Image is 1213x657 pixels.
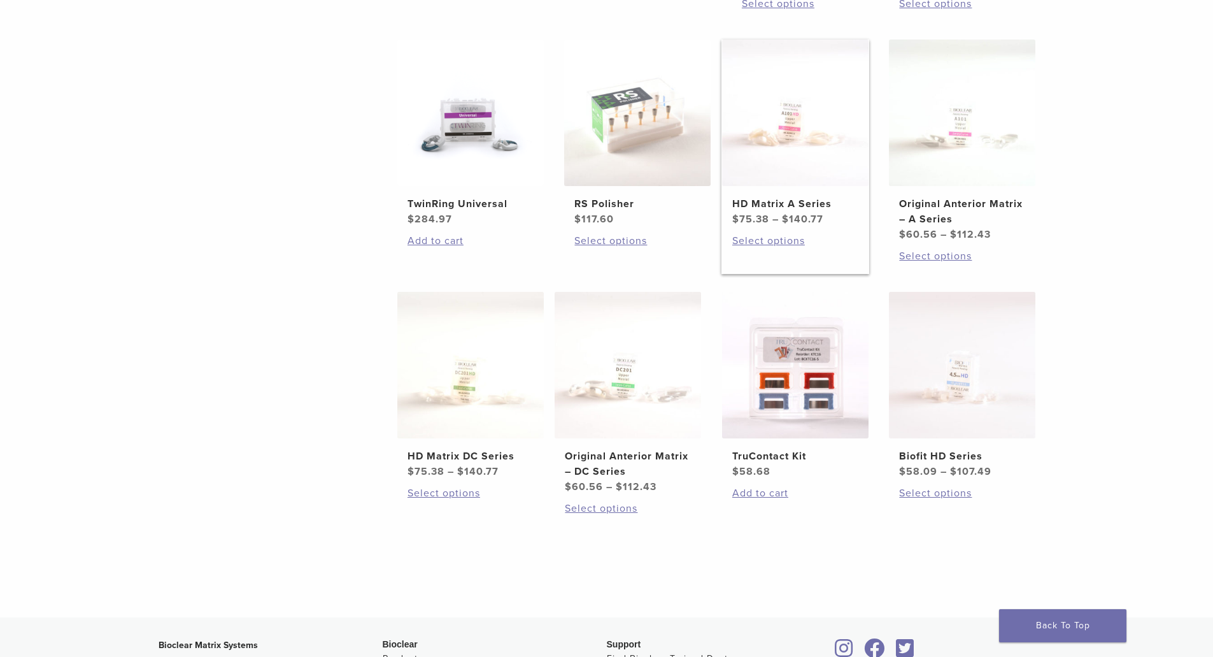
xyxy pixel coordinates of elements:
span: $ [574,213,581,226]
a: Select options for “RS Polisher” [574,233,700,249]
h2: HD Matrix DC Series [408,449,534,464]
a: Select options for “HD Matrix DC Series” [408,486,534,501]
span: $ [457,465,464,478]
bdi: 112.43 [950,228,991,241]
bdi: 284.97 [408,213,452,226]
h2: HD Matrix A Series [732,196,858,212]
span: $ [732,213,739,226]
img: HD Matrix A Series [722,40,869,186]
a: Add to cart: “TwinRing Universal” [408,233,534,249]
span: $ [408,465,415,478]
span: $ [899,465,906,478]
bdi: 75.38 [732,213,769,226]
a: Select options for “HD Matrix A Series” [732,233,858,249]
a: RS PolisherRS Polisher $117.60 [564,40,712,227]
h2: TwinRing Universal [408,196,534,212]
span: $ [950,465,957,478]
span: $ [899,228,906,241]
a: TruContact KitTruContact Kit $58.68 [721,292,870,479]
a: Original Anterior Matrix - A SeriesOriginal Anterior Matrix – A Series [888,40,1037,242]
span: Support [607,639,641,649]
img: TruContact Kit [722,292,869,438]
span: $ [408,213,415,226]
span: $ [616,480,623,493]
bdi: 75.38 [408,465,444,478]
h2: Original Anterior Matrix – A Series [899,196,1025,227]
span: – [940,228,947,241]
img: Biofit HD Series [889,292,1035,438]
a: Add to cart: “TruContact Kit” [732,486,858,501]
strong: Bioclear Matrix Systems [159,640,258,651]
bdi: 60.56 [899,228,937,241]
img: HD Matrix DC Series [397,292,544,438]
h2: Biofit HD Series [899,449,1025,464]
span: – [772,213,779,226]
a: HD Matrix A SeriesHD Matrix A Series [721,40,870,227]
a: Select options for “Original Anterior Matrix - A Series” [899,249,1025,264]
a: Back To Top [999,609,1126,642]
span: $ [950,228,957,241]
img: Original Anterior Matrix - DC Series [555,292,701,438]
a: Select options for “Biofit HD Series” [899,486,1025,501]
bdi: 140.77 [457,465,499,478]
h2: Original Anterior Matrix – DC Series [565,449,691,479]
span: Bioclear [383,639,418,649]
span: – [940,465,947,478]
a: Biofit HD SeriesBiofit HD Series [888,292,1037,479]
span: – [606,480,613,493]
a: Original Anterior Matrix - DC SeriesOriginal Anterior Matrix – DC Series [554,292,702,495]
h2: TruContact Kit [732,449,858,464]
bdi: 107.49 [950,465,991,478]
bdi: 58.09 [899,465,937,478]
bdi: 58.68 [732,465,770,478]
a: HD Matrix DC SeriesHD Matrix DC Series [397,292,545,479]
bdi: 140.77 [782,213,823,226]
a: Select options for “Original Anterior Matrix - DC Series” [565,501,691,516]
span: $ [732,465,739,478]
img: Original Anterior Matrix - A Series [889,40,1035,186]
img: RS Polisher [564,40,711,186]
img: TwinRing Universal [397,40,544,186]
bdi: 60.56 [565,480,603,493]
bdi: 112.43 [616,480,656,493]
bdi: 117.60 [574,213,614,226]
span: $ [782,213,789,226]
h2: RS Polisher [574,196,700,212]
span: $ [565,480,572,493]
a: TwinRing UniversalTwinRing Universal $284.97 [397,40,545,227]
span: – [448,465,454,478]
